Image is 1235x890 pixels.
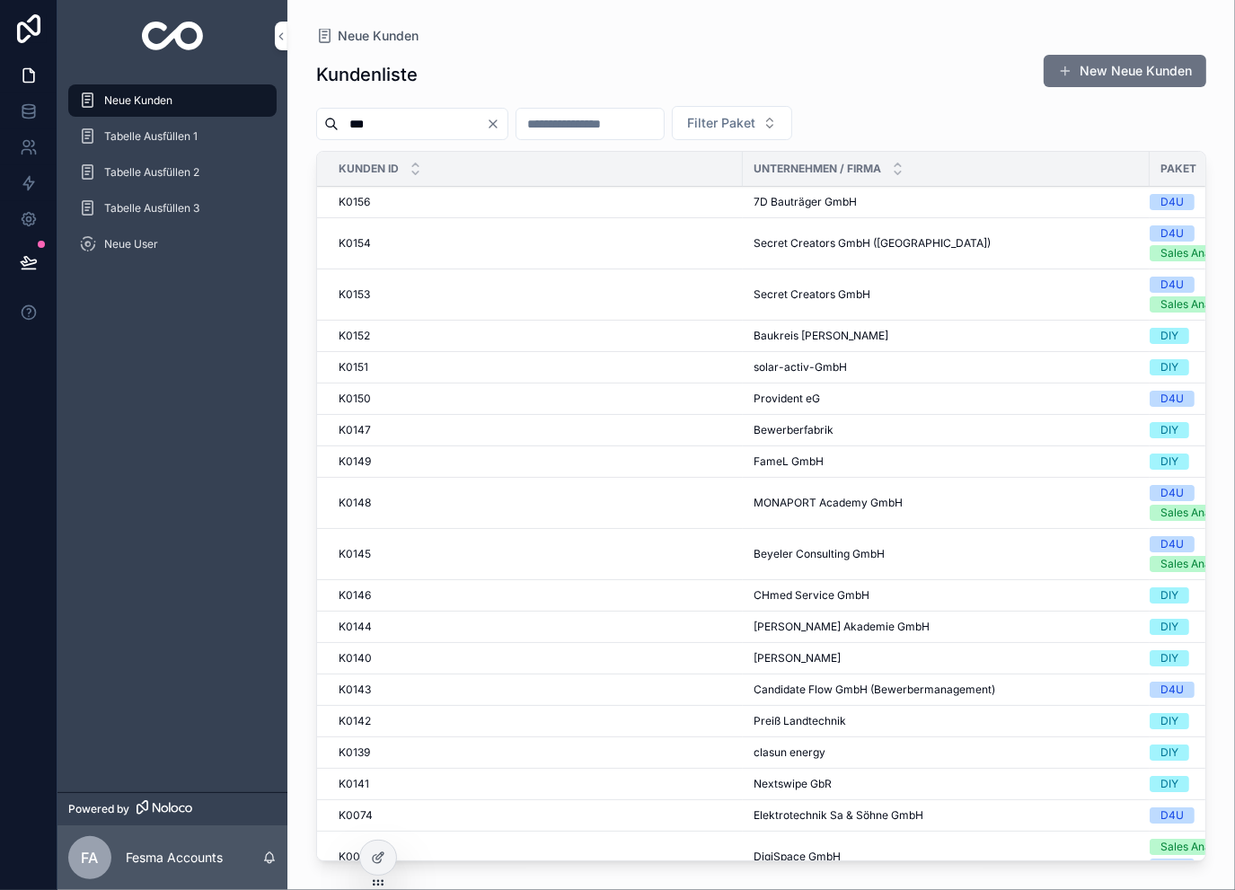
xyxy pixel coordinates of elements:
[1044,55,1206,87] button: New Neue Kunden
[754,588,1139,603] a: CHmed Service GmbH
[68,192,277,225] a: Tabelle Ausfüllen 3
[1160,328,1178,344] div: DIY
[104,165,199,180] span: Tabelle Ausfüllen 2
[754,360,847,375] span: solar-activ-GmbH
[1160,745,1178,761] div: DIY
[339,808,732,823] a: K0074
[339,745,370,760] span: K0139
[339,236,732,251] a: K0154
[339,360,368,375] span: K0151
[754,287,1139,302] a: Secret Creators GmbH
[1160,859,1184,875] div: D4U
[1160,162,1196,176] span: Paket
[339,547,732,561] a: K0145
[754,392,1139,406] a: Provident eG
[339,620,732,634] a: K0144
[754,808,1139,823] a: Elektrotechnik Sa & Söhne GmbH
[754,423,834,437] span: Bewerberfabrik
[339,683,732,697] a: K0143
[1160,359,1178,375] div: DIY
[339,808,373,823] span: K0074
[82,847,99,868] span: FA
[754,651,841,665] span: [PERSON_NAME]
[339,360,732,375] a: K0151
[754,195,857,209] span: 7D Bauträger GmbH
[316,62,418,87] h1: Kundenliste
[754,745,825,760] span: clasun energy
[1160,454,1178,470] div: DIY
[339,392,732,406] a: K0150
[754,547,1139,561] a: Beyeler Consulting GmbH
[1160,485,1184,501] div: D4U
[754,195,1139,209] a: 7D Bauträger GmbH
[486,117,507,131] button: Clear
[754,588,869,603] span: CHmed Service GmbH
[68,228,277,260] a: Neue User
[754,360,1139,375] a: solar-activ-GmbH
[754,287,870,302] span: Secret Creators GmbH
[339,454,732,469] a: K0149
[68,156,277,189] a: Tabelle Ausfüllen 2
[104,129,198,144] span: Tabelle Ausfüllen 1
[754,547,885,561] span: Beyeler Consulting GmbH
[672,106,792,140] button: Select Button
[754,620,1139,634] a: [PERSON_NAME] Akademie GmbH
[104,93,172,108] span: Neue Kunden
[57,792,287,825] a: Powered by
[1160,225,1184,242] div: D4U
[104,201,199,216] span: Tabelle Ausfüllen 3
[339,423,732,437] a: K0147
[754,392,820,406] span: Provident eG
[754,236,1139,251] a: Secret Creators GmbH ([GEOGRAPHIC_DATA])
[68,802,129,816] span: Powered by
[126,849,223,867] p: Fesma Accounts
[1160,650,1178,666] div: DIY
[57,72,287,284] div: scrollable content
[754,423,1139,437] a: Bewerberfabrik
[339,496,732,510] a: K0148
[68,120,277,153] a: Tabelle Ausfüllen 1
[339,588,371,603] span: K0146
[754,162,881,176] span: Unternehmen / Firma
[339,850,373,864] span: K0052
[339,777,369,791] span: K0141
[754,850,1139,864] a: DigiSpace GmbH
[754,620,930,634] span: [PERSON_NAME] Akademie GmbH
[754,777,1139,791] a: Nextswipe GbR
[1160,277,1184,293] div: D4U
[339,683,371,697] span: K0143
[68,84,277,117] a: Neue Kunden
[339,287,370,302] span: K0153
[1160,619,1178,635] div: DIY
[754,714,1139,728] a: Preiß Landtechnik
[754,714,846,728] span: Preiß Landtechnik
[339,745,732,760] a: K0139
[754,683,995,697] span: Candidate Flow GmbH (Bewerbermanagement)
[754,850,841,864] span: DigiSpace GmbH
[754,777,832,791] span: Nextswipe GbR
[338,27,419,45] span: Neue Kunden
[754,236,991,251] span: Secret Creators GmbH ([GEOGRAPHIC_DATA])
[1160,587,1178,604] div: DIY
[754,745,1139,760] a: clasun energy
[104,237,158,251] span: Neue User
[1160,807,1184,824] div: D4U
[339,620,372,634] span: K0144
[339,850,732,864] a: K0052
[339,588,732,603] a: K0146
[339,392,371,406] span: K0150
[339,651,732,665] a: K0140
[339,287,732,302] a: K0153
[754,329,1139,343] a: Baukreis [PERSON_NAME]
[1160,422,1178,438] div: DIY
[754,683,1139,697] a: Candidate Flow GmbH (Bewerbermanagement)
[142,22,204,50] img: App logo
[339,547,371,561] span: K0145
[339,195,732,209] a: K0156
[1160,776,1178,792] div: DIY
[339,329,732,343] a: K0152
[1160,713,1178,729] div: DIY
[339,162,399,176] span: Kunden ID
[339,329,370,343] span: K0152
[754,496,903,510] span: MONAPORT Academy GmbH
